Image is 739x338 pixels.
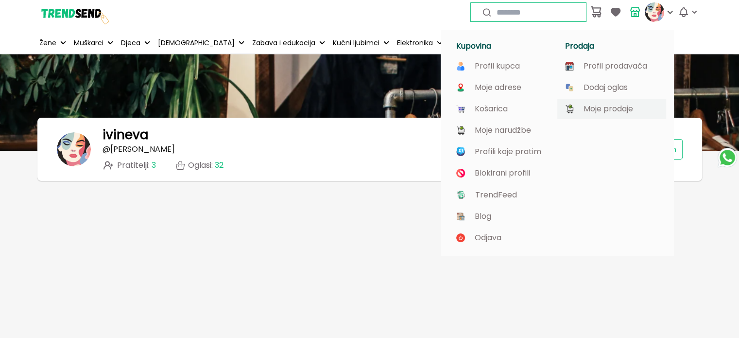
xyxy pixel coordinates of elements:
a: Košarica [456,105,550,113]
p: [DEMOGRAPHIC_DATA] [158,38,235,48]
p: Profili koje pratim [475,147,541,156]
span: 3 [152,160,156,171]
p: Kućni ljubimci [333,38,379,48]
button: Zabava i edukacija [250,32,327,53]
p: Profil kupca [475,62,520,71]
a: Profil prodavača [565,62,658,71]
p: TrendFeed [475,191,517,199]
p: Košarica [475,105,508,113]
img: image [456,233,465,242]
p: @ [PERSON_NAME] [103,145,175,154]
p: Moje narudžbe [475,126,531,135]
span: 32 [215,160,223,171]
img: image [456,147,465,156]
h1: Kupovina [456,41,553,51]
p: Elektronika [397,38,433,48]
button: Kućni ljubimci [331,32,391,53]
a: Blog [456,212,550,221]
img: image [565,83,574,92]
h1: ivineva [103,127,148,142]
p: Oglasi : [188,161,223,170]
a: Blokirani profili [456,169,550,178]
span: Pratitelji : [117,161,156,170]
p: Moje adrese [475,83,521,92]
a: Dodaj oglas [565,83,658,92]
p: Blog [475,212,491,221]
img: image [456,169,465,178]
h1: Prodaja [565,41,662,51]
button: Muškarci [72,32,115,53]
a: Profil kupca [456,62,550,71]
p: Odjava [475,233,501,242]
img: image [456,190,465,199]
p: Blokirani profili [475,169,530,178]
img: image [565,62,574,71]
img: image [456,126,465,135]
img: image [565,105,574,113]
button: Elektronika [395,32,445,53]
a: Profili koje pratim [456,147,550,156]
p: Žene [39,38,56,48]
img: image [456,105,465,113]
img: profile picture [645,2,664,22]
p: Muškarci [74,38,103,48]
p: Moje prodaje [584,105,633,113]
img: image [456,62,465,71]
a: TrendFeed [456,190,550,199]
button: Djeca [119,32,152,53]
a: Moje narudžbe [456,126,550,135]
img: banner [57,132,91,166]
p: Djeca [121,38,140,48]
button: Žene [37,32,68,53]
p: Zabava i edukacija [252,38,315,48]
a: Moje prodaje [565,105,658,113]
button: [DEMOGRAPHIC_DATA] [156,32,246,53]
img: image [456,212,465,221]
a: Moje adrese [456,83,550,92]
p: Profil prodavača [584,62,647,71]
p: Dodaj oglas [584,83,628,92]
img: image [456,83,465,92]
